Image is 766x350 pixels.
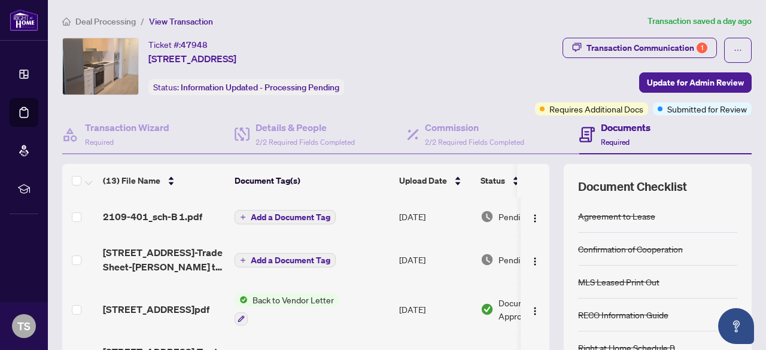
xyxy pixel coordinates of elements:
span: Update for Admin Review [647,73,744,92]
span: Upload Date [399,174,447,187]
div: Confirmation of Cooperation [578,242,683,255]
article: Transaction saved a day ago [648,14,752,28]
span: Add a Document Tag [251,213,330,221]
img: Logo [530,214,540,223]
span: Deal Processing [75,16,136,27]
th: Status [476,164,577,197]
h4: Commission [425,120,524,135]
div: Ticket #: [148,38,208,51]
span: Submitted for Review [667,102,747,115]
td: [DATE] [394,236,476,284]
h4: Documents [601,120,651,135]
button: Transaction Communication1 [563,38,717,58]
span: ellipsis [734,46,742,54]
span: [STREET_ADDRESS] [148,51,236,66]
span: plus [240,257,246,263]
img: Logo [530,257,540,266]
span: 2/2 Required Fields Completed [425,138,524,147]
span: (13) File Name [103,174,160,187]
span: Document Approved [498,296,573,322]
img: logo [10,9,38,31]
span: [STREET_ADDRESS]pdf [103,302,209,316]
span: [STREET_ADDRESS]-Trade Sheet-[PERSON_NAME] to Review.pdf [103,245,225,274]
span: 2/2 Required Fields Completed [256,138,355,147]
button: Add a Document Tag [235,253,336,267]
span: Pending Review [498,253,558,266]
td: [DATE] [394,197,476,236]
span: View Transaction [149,16,213,27]
th: (13) File Name [98,164,230,197]
img: Document Status [481,253,494,266]
img: Status Icon [235,293,248,306]
button: Add a Document Tag [235,210,336,224]
h4: Details & People [256,120,355,135]
span: Back to Vendor Letter [248,293,339,306]
button: Open asap [718,308,754,344]
span: Required [85,138,114,147]
img: Logo [530,306,540,316]
td: [DATE] [394,284,476,335]
span: Requires Additional Docs [549,102,643,115]
span: Pending Review [498,210,558,223]
span: 47948 [181,39,208,50]
span: Add a Document Tag [251,256,330,264]
div: Agreement to Lease [578,209,655,223]
div: Status: [148,79,344,95]
button: Logo [525,207,545,226]
button: Update for Admin Review [639,72,752,93]
h4: Transaction Wizard [85,120,169,135]
div: MLS Leased Print Out [578,275,659,288]
th: Document Tag(s) [230,164,394,197]
span: TS [17,318,31,334]
button: Logo [525,300,545,319]
span: 2109-401_sch-B 1.pdf [103,209,202,224]
div: 1 [697,42,707,53]
img: IMG-W12249020_1.jpg [63,38,138,95]
button: Logo [525,250,545,269]
span: Document Checklist [578,178,687,195]
span: home [62,17,71,26]
th: Upload Date [394,164,476,197]
button: Status IconBack to Vendor Letter [235,293,339,325]
li: / [141,14,144,28]
span: Required [601,138,630,147]
span: Information Updated - Processing Pending [181,82,339,93]
div: Transaction Communication [586,38,707,57]
img: Document Status [481,303,494,316]
div: RECO Information Guide [578,308,668,321]
span: plus [240,214,246,220]
img: Document Status [481,210,494,223]
span: Status [481,174,505,187]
